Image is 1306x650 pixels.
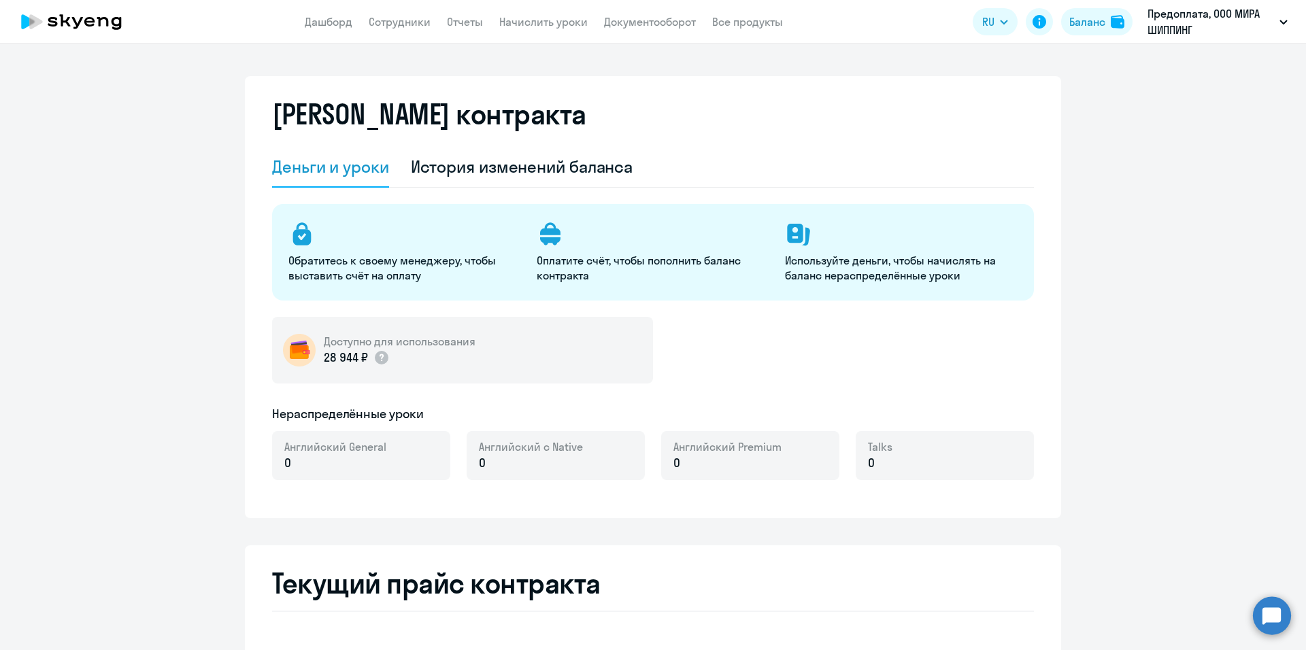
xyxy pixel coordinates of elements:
[324,349,390,366] p: 28 944 ₽
[673,439,782,454] span: Английский Premium
[604,15,696,29] a: Документооборот
[973,8,1018,35] button: RU
[369,15,431,29] a: Сотрудники
[1069,14,1105,30] div: Баланс
[284,439,386,454] span: Английский General
[868,439,892,454] span: Talks
[479,454,486,472] span: 0
[673,454,680,472] span: 0
[288,253,520,283] p: Обратитесь к своему менеджеру, чтобы выставить счёт на оплату
[1141,5,1294,38] button: Предоплата, ООО МИРА ШИППИНГ
[499,15,588,29] a: Начислить уроки
[272,405,424,423] h5: Нераспределённые уроки
[868,454,875,472] span: 0
[411,156,633,177] div: История изменений баланса
[785,253,1017,283] p: Используйте деньги, чтобы начислять на баланс нераспределённые уроки
[1061,8,1133,35] button: Балансbalance
[324,334,475,349] h5: Доступно для использования
[272,98,586,131] h2: [PERSON_NAME] контракта
[447,15,483,29] a: Отчеты
[272,567,1034,600] h2: Текущий прайс контракта
[982,14,994,30] span: RU
[1148,5,1274,38] p: Предоплата, ООО МИРА ШИППИНГ
[712,15,783,29] a: Все продукты
[537,253,769,283] p: Оплатите счёт, чтобы пополнить баланс контракта
[305,15,352,29] a: Дашборд
[272,156,389,177] div: Деньги и уроки
[479,439,583,454] span: Английский с Native
[1111,15,1124,29] img: balance
[283,334,316,366] img: wallet-circle.png
[284,454,291,472] span: 0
